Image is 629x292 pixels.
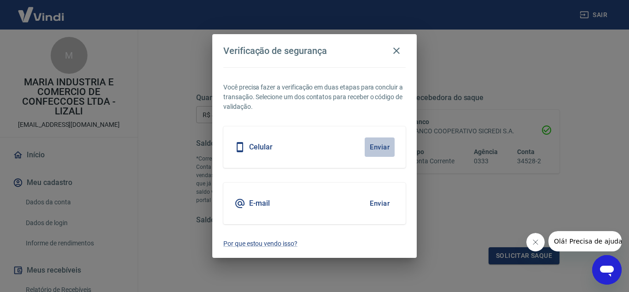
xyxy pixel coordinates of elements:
span: Olá! Precisa de ajuda? [6,6,77,14]
button: Enviar [365,194,395,213]
h4: Verificação de segurança [223,45,327,56]
button: Enviar [365,137,395,157]
h5: E-mail [249,199,270,208]
p: Você precisa fazer a verificação em duas etapas para concluir a transação. Selecione um dos conta... [223,83,406,112]
a: Por que estou vendo isso? [223,239,406,249]
iframe: Fechar mensagem [526,233,545,251]
iframe: Mensagem da empresa [548,231,622,251]
h5: Celular [249,143,273,152]
iframe: Botão para abrir a janela de mensagens [592,255,622,285]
